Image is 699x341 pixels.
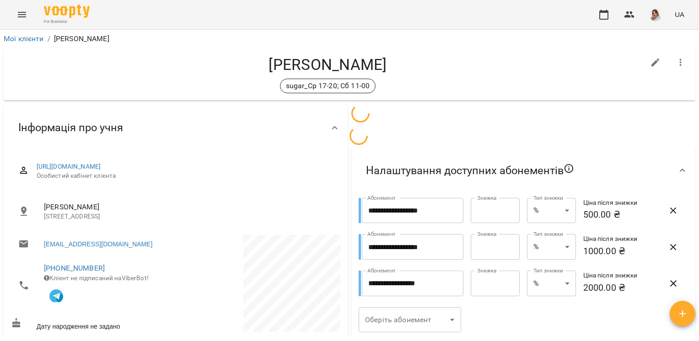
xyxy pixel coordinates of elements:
div: Дату народження не задано [9,316,176,333]
div: Інформація про учня [4,104,348,151]
h6: Ціна після знижки [583,234,660,244]
div: Налаштування доступних абонементів [351,147,695,194]
span: Особистий кабінет клієнта [37,171,333,181]
p: sugar_Ср 17-20; Сб 11-00 [286,80,370,91]
img: Voopty Logo [44,5,90,18]
nav: breadcrumb [4,33,695,44]
svg: Якщо не обрано жодного, клієнт зможе побачити всі публічні абонементи [564,163,575,174]
button: Клієнт підписаний на VooptyBot [44,283,69,308]
div: sugar_Ср 17-20; Сб 11-00 [280,79,376,93]
h6: 2000.00 ₴ [583,281,660,295]
span: UA [675,10,684,19]
a: [URL][DOMAIN_NAME] [37,163,101,170]
div: ​ [359,307,461,333]
div: % [527,198,576,224]
h6: Ціна після знижки [583,271,660,281]
a: [EMAIL_ADDRESS][DOMAIN_NAME] [44,240,152,249]
h6: Ціна після знижки [583,198,660,208]
span: Інформація про учня [18,121,123,135]
p: [STREET_ADDRESS] [44,212,333,221]
a: [PHONE_NUMBER] [44,264,105,272]
h6: 1000.00 ₴ [583,244,660,258]
li: / [48,33,50,44]
button: UA [671,6,688,23]
p: [PERSON_NAME] [54,33,109,44]
h6: 500.00 ₴ [583,208,660,222]
span: Клієнт не підписаний на ViberBot! [44,274,149,282]
img: Telegram [49,289,63,303]
span: For Business [44,19,90,25]
a: Мої клієнти [4,34,44,43]
div: % [527,271,576,296]
button: Menu [11,4,33,26]
span: [PERSON_NAME] [44,202,333,213]
img: d332a1c3318355be326c790ed3ba89f4.jpg [649,8,662,21]
div: % [527,234,576,260]
span: Налаштування доступних абонементів [366,163,575,178]
h4: [PERSON_NAME] [11,55,645,74]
